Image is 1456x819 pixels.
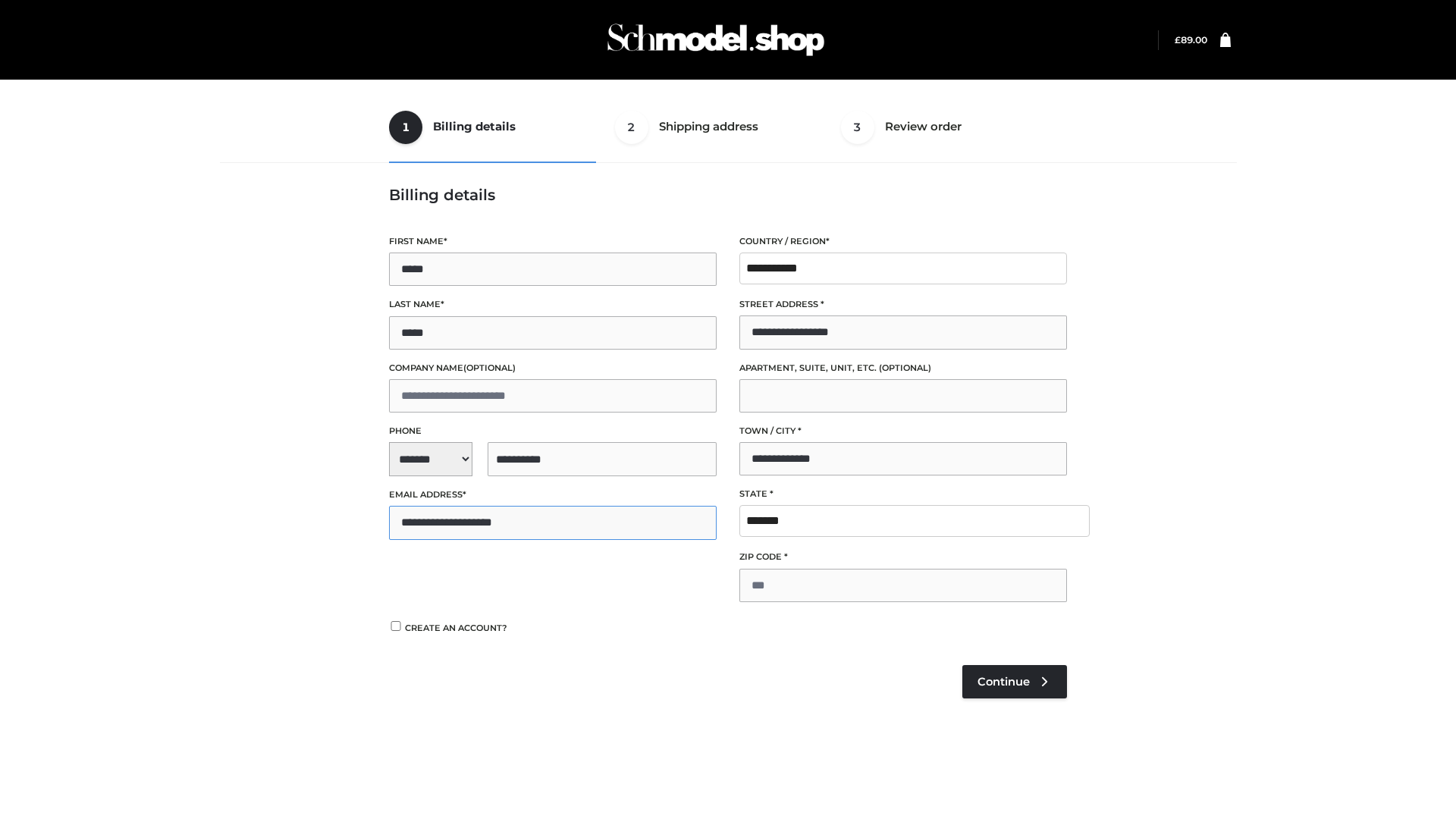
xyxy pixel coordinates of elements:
label: First name [389,234,717,249]
span: £ [1175,34,1181,45]
span: (optional) [879,362,931,373]
input: Create an account? [389,621,403,631]
label: Company name [389,361,717,375]
span: Create an account? [405,623,507,633]
a: £89.00 [1175,34,1207,45]
img: Schmodel Admin 964 [602,10,830,70]
label: Town / City [739,424,1067,438]
label: ZIP Code [739,550,1067,564]
bdi: 89.00 [1175,34,1207,45]
label: Apartment, suite, unit, etc. [739,361,1067,375]
label: Country / Region [739,234,1067,249]
label: Email address [389,488,717,502]
label: Street address [739,297,1067,312]
h3: Billing details [389,186,1067,204]
label: Phone [389,424,717,438]
a: Continue [962,665,1067,698]
span: (optional) [463,362,516,373]
label: State [739,487,1067,501]
span: Continue [977,675,1030,689]
label: Last name [389,297,717,312]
